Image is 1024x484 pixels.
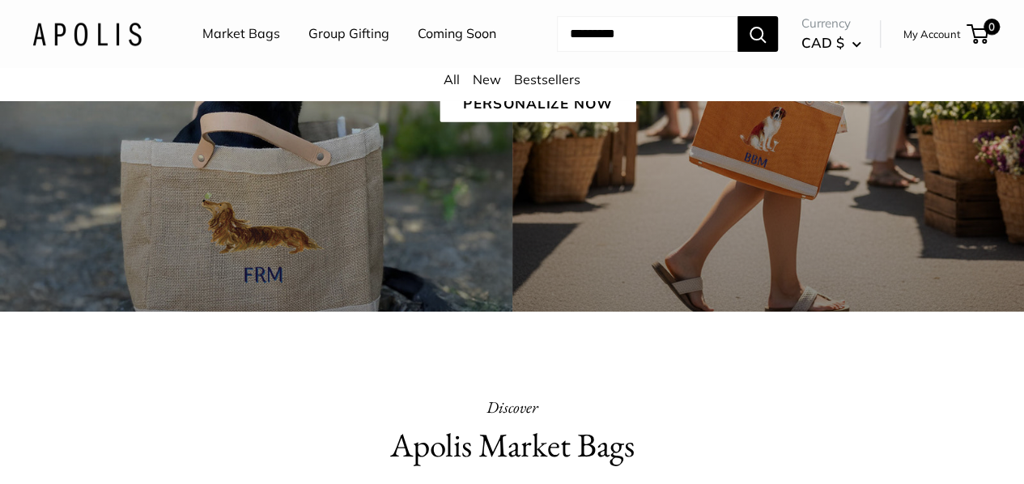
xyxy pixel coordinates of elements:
a: All [444,71,460,87]
span: CAD $ [801,34,844,51]
a: 0 [968,24,988,44]
span: 0 [984,19,1000,35]
p: Discover [272,393,752,422]
img: Apolis [32,22,142,45]
a: Market Bags [202,22,280,46]
a: Group Gifting [308,22,389,46]
h2: Apolis Market Bags [272,422,752,469]
button: Search [737,16,778,52]
input: Search... [557,16,737,52]
a: Coming Soon [418,22,496,46]
a: Bestsellers [514,71,580,87]
a: Personalize Now [440,85,635,122]
span: Currency [801,12,861,35]
a: New [473,71,501,87]
a: My Account [903,24,961,44]
button: CAD $ [801,30,861,56]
